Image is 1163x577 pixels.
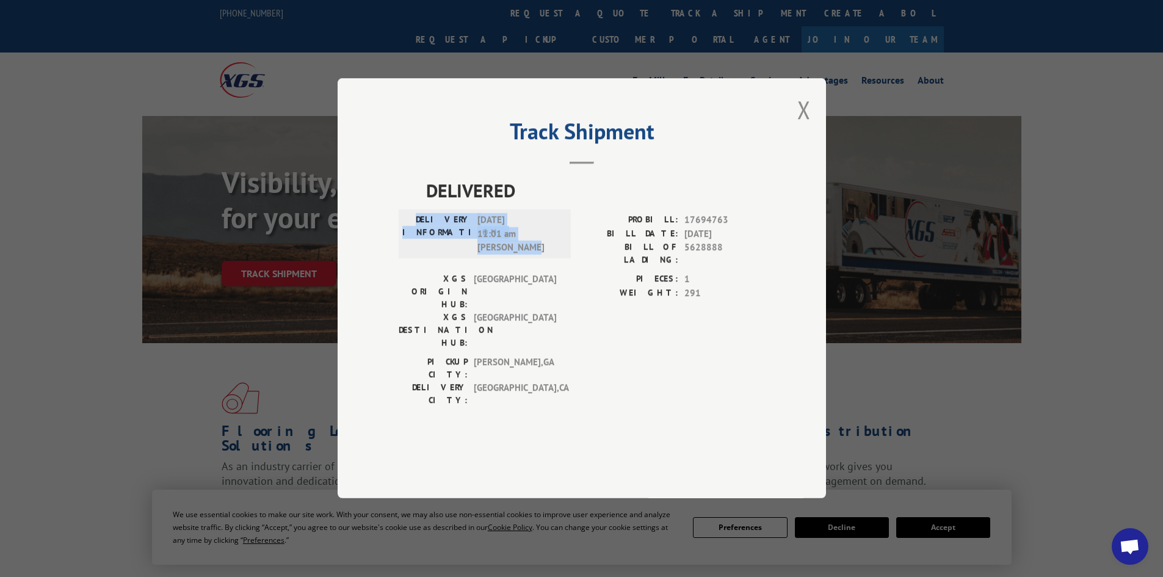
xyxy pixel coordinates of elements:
span: [GEOGRAPHIC_DATA] , CA [474,382,556,407]
span: [GEOGRAPHIC_DATA] [474,273,556,311]
label: BILL DATE: [582,227,678,241]
button: Close modal [797,93,811,126]
span: [DATE] [684,227,765,241]
label: DELIVERY INFORMATION: [402,214,471,255]
label: WEIGHT: [582,286,678,300]
span: [GEOGRAPHIC_DATA] [474,311,556,350]
div: Open chat [1112,528,1148,565]
span: [DATE] 11:01 am [PERSON_NAME] [477,214,560,255]
label: XGS ORIGIN HUB: [399,273,468,311]
label: PIECES: [582,273,678,287]
span: [PERSON_NAME] , GA [474,356,556,382]
label: XGS DESTINATION HUB: [399,311,468,350]
label: PROBILL: [582,214,678,228]
span: 291 [684,286,765,300]
span: DELIVERED [426,177,765,205]
span: 5628888 [684,241,765,267]
span: 17694763 [684,214,765,228]
label: BILL OF LADING: [582,241,678,267]
span: 1 [684,273,765,287]
h2: Track Shipment [399,123,765,146]
label: PICKUP CITY: [399,356,468,382]
label: DELIVERY CITY: [399,382,468,407]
